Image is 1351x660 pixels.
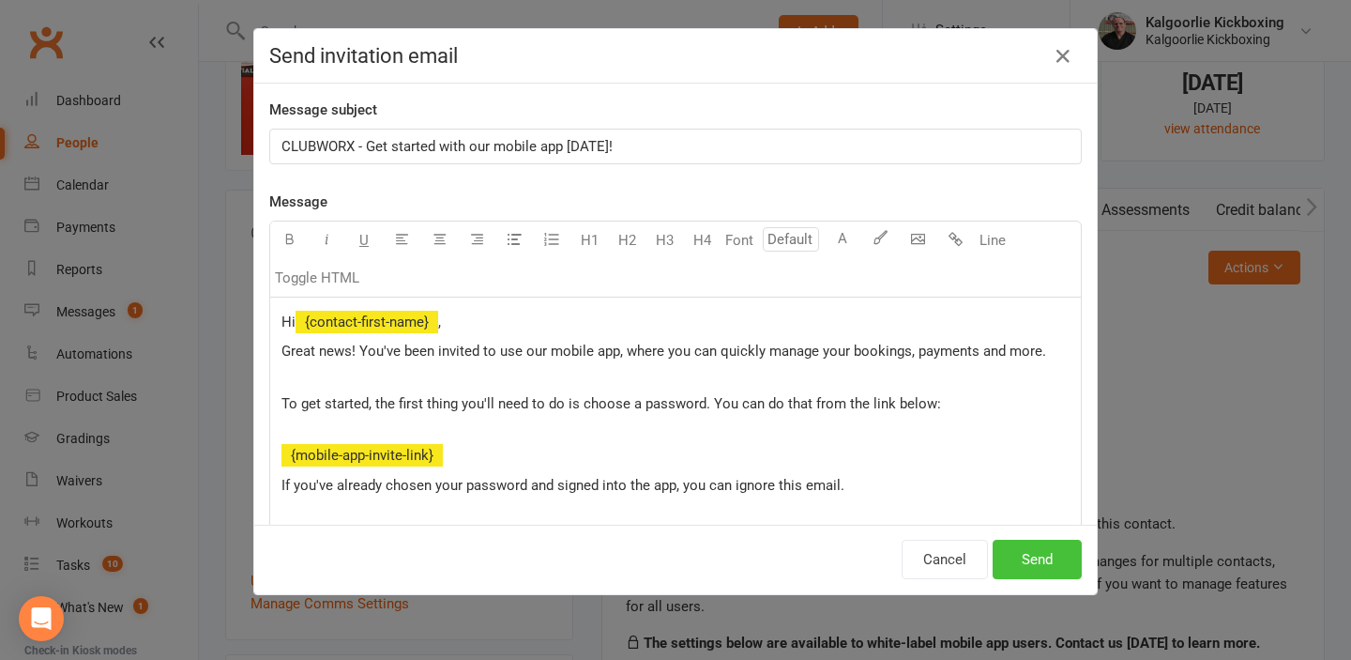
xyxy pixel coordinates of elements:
[281,343,1046,360] span: Great news! You've been invited to use our mobile app, where you can quickly manage your bookings...
[281,314,296,330] span: Hi
[281,477,844,494] span: If you've already chosen your password and signed into the app, you can ignore this email.
[1048,41,1078,71] button: Close
[902,540,988,579] button: Cancel
[270,259,364,297] button: Toggle HTML
[269,99,377,121] label: Message subject
[438,314,441,330] span: ,
[645,222,683,259] button: H3
[359,232,369,249] span: U
[824,222,861,259] button: A
[974,222,1011,259] button: Line
[721,222,758,259] button: Font
[763,227,819,252] input: Default
[570,222,608,259] button: H1
[683,222,721,259] button: H4
[281,138,613,155] span: CLUBWORX - Get started with our mobile app [DATE]!
[19,596,64,641] div: Open Intercom Messenger
[269,191,327,213] label: Message
[993,540,1082,579] button: Send
[281,395,941,412] span: To get started, the first thing you'll need to do is choose a password. You can do that from the ...
[345,222,383,259] button: U
[608,222,645,259] button: H2
[269,44,1082,68] h4: Send invitation email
